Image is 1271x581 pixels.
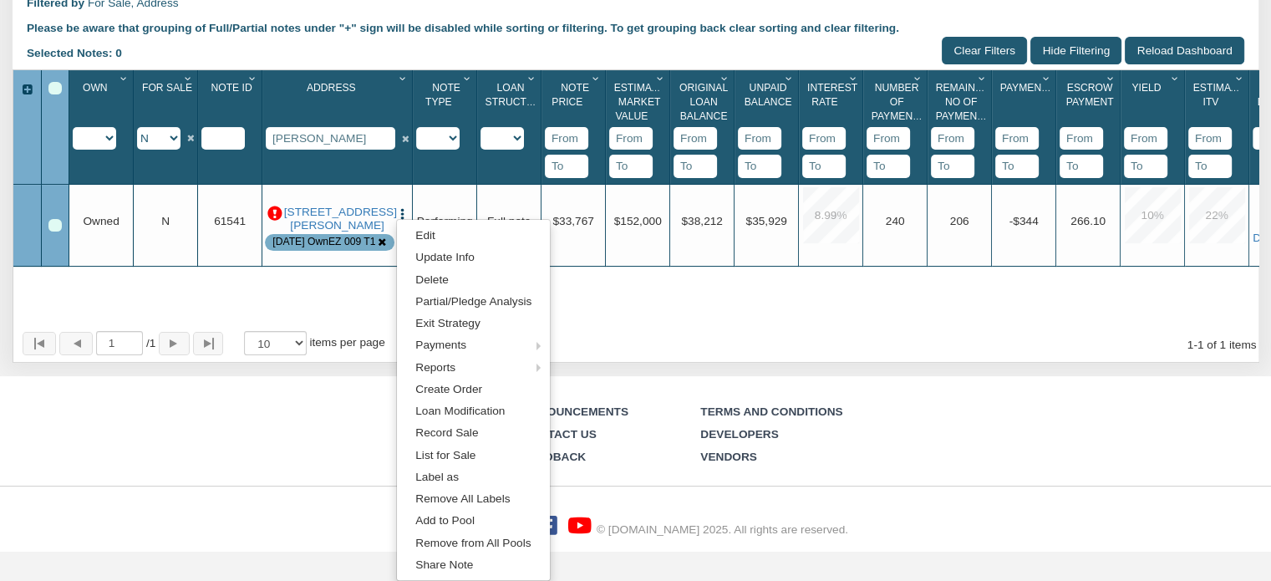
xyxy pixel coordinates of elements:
[1060,127,1103,150] input: From
[425,82,460,108] span: Note Type
[73,76,133,127] div: Own Sort None
[1187,339,1257,351] span: 1 1 of 1 items
[487,214,531,227] span: Full note
[802,127,846,150] input: From
[309,336,384,349] span: items per page
[27,37,135,70] div: Selected Notes: 0
[397,356,550,378] a: Reports
[48,219,62,232] div: Row 1, Row Selection Checkbox
[27,12,1244,37] div: Please be aware that grouping of Full/Partial notes under "+" sign will be disabled while sorting...
[201,76,262,150] div: Sort None
[522,451,586,463] a: Feedback
[142,82,192,94] span: For Sale
[284,206,391,233] a: 1220 East Gimber Street, Indianapolis, IN, 46203
[1103,70,1119,86] div: Column Menu
[545,76,605,178] div: Sort None
[1124,76,1184,127] div: Yield Sort None
[872,82,926,123] span: Number Of Payments
[59,332,93,355] button: Page back
[931,127,974,150] input: From
[910,70,926,86] div: Column Menu
[146,335,155,352] span: 1
[180,70,196,86] div: Column Menu
[1193,82,1251,108] span: Estimated Itv
[1039,70,1055,86] div: Column Menu
[674,127,717,150] input: From
[1124,127,1167,150] input: From
[931,155,974,178] input: To
[1060,76,1120,178] div: Sort None
[486,82,548,108] span: Loan Structure
[159,332,189,355] button: Page forward
[1009,214,1039,227] span: -$344
[416,76,476,150] div: Sort None
[674,76,734,127] div: Original Loan Balance Sort None
[397,268,550,290] a: Delete
[681,214,722,227] span: $38,212
[524,70,540,86] div: Column Menu
[588,70,604,86] div: Column Menu
[1193,339,1197,351] abbr: through
[700,428,778,441] a: Developers
[211,82,252,94] span: Note Id
[552,82,589,108] span: Note Price
[395,207,409,222] img: cell-menu.png
[781,70,797,86] div: Column Menu
[1070,214,1106,227] span: 266.10
[480,76,541,127] div: Loan Structure Sort None
[397,466,550,487] a: Label as
[1000,82,1071,94] span: Payment(P&I)
[480,76,541,150] div: Sort None
[674,155,717,178] input: To
[745,82,792,108] span: Unpaid Balance
[1189,187,1245,243] div: 22.0
[96,331,143,355] input: Selected page
[846,70,862,86] div: Column Menu
[803,187,859,243] div: 8.99
[931,76,991,127] div: Remaining No Of Payments Sort None
[807,82,857,108] span: Interest Rate
[700,451,757,463] a: Vendors
[867,127,910,150] input: From
[266,76,412,150] div: Sort None
[936,82,994,123] span: Remaining No Of Payments
[137,76,197,127] div: For Sale Sort None
[552,214,593,227] span: $33,767
[397,488,550,510] a: Remove All Labels
[397,510,550,532] a: Add to Pool
[1125,37,1244,64] input: Reload Dashboard
[83,214,119,227] span: Owned
[397,444,550,466] a: List for Sale
[1030,37,1121,64] input: Hide Filtering
[950,214,969,227] span: 206
[597,522,848,538] div: © [DOMAIN_NAME] 2025. All rights are reserved.
[995,155,1039,178] input: To
[272,235,375,249] div: Note is contained in the pool 8-26-25 OwnEZ 009 T1
[522,405,628,418] span: Announcements
[867,155,910,178] input: To
[609,76,669,127] div: Estimated Market Value Sort None
[995,76,1055,178] div: Sort None
[522,428,597,441] a: Contact Us
[161,214,170,227] span: N
[1188,155,1232,178] input: To
[1125,187,1181,243] div: 10.0
[1188,76,1248,127] div: Estimated Itv Sort None
[397,247,550,268] a: Update Info
[609,127,653,150] input: From
[395,70,411,86] div: Column Menu
[23,332,56,355] button: Page to first
[416,76,476,127] div: Note Type Sort None
[201,76,262,127] div: Note Id Sort None
[1188,76,1248,178] div: Sort None
[73,76,133,150] div: Sort None
[1232,70,1248,86] div: Column Menu
[995,76,1055,127] div: Payment(P&I) Sort None
[545,76,605,127] div: Note Price Sort None
[802,155,846,178] input: To
[974,70,990,86] div: Column Menu
[653,70,669,86] div: Column Menu
[460,70,475,86] div: Column Menu
[397,379,550,400] a: Create Order
[802,76,862,127] div: Interest Rate Sort None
